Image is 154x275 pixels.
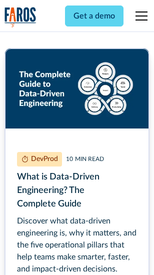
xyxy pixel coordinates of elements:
a: home [4,7,36,27]
img: Logo of the analytics and reporting company Faros. [4,7,36,27]
div: menu [129,4,149,28]
a: Get a demo [65,5,123,26]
